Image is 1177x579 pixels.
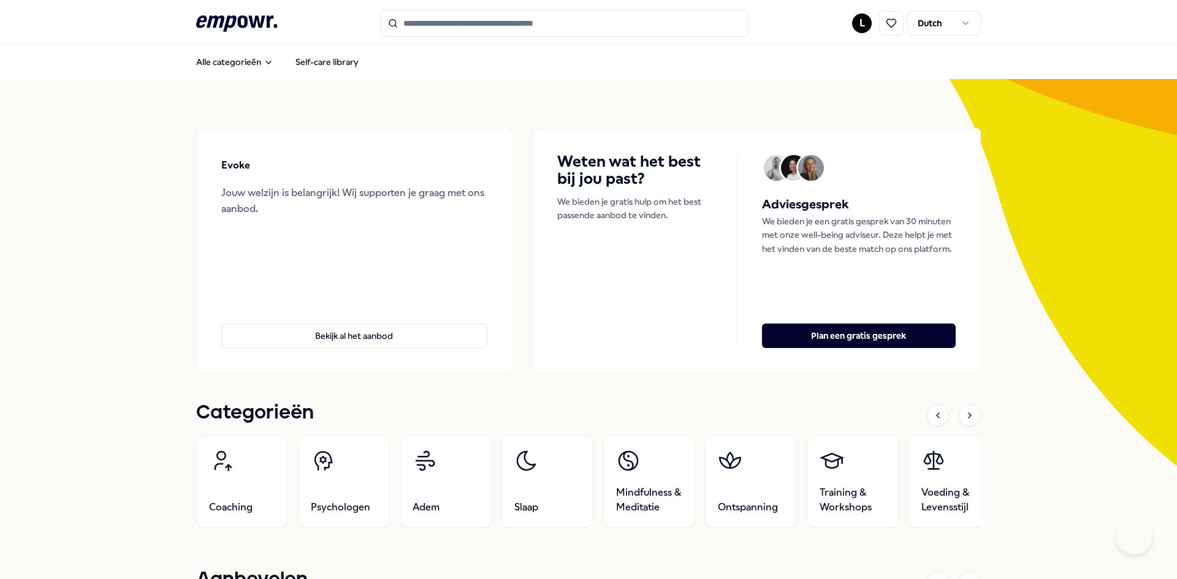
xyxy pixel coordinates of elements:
[762,324,956,348] button: Plan een gratis gesprek
[705,436,797,528] a: Ontspanning
[186,50,368,74] nav: Main
[798,155,824,181] img: Avatar
[196,398,314,428] h1: Categorieën
[852,13,872,33] button: L
[221,185,487,216] div: Jouw welzijn is belangrijk! Wij supporten je graag met ons aanbod.
[221,324,487,348] button: Bekijk al het aanbod
[762,214,956,255] p: We bieden je een gratis gesprek van 30 minuten met onze well-being adviseur. Deze helpt je met he...
[196,436,288,528] a: Coaching
[298,436,390,528] a: Psychologen
[501,436,593,528] a: Slaap
[381,10,748,37] input: Search for products, categories or subcategories
[764,155,790,181] img: Avatar
[311,500,370,515] span: Psychologen
[557,153,712,187] h4: Weten wat het best bij jou past?
[616,485,682,515] span: Mindfulness & Meditatie
[762,195,956,214] h5: Adviesgesprek
[921,485,988,515] span: Voeding & Levensstijl
[186,50,283,74] button: Alle categorieën
[1116,518,1152,554] iframe: Help Scout Beacon - Open
[221,304,487,348] a: Bekijk al het aanbod
[603,436,695,528] a: Mindfulness & Meditatie
[400,436,492,528] a: Adem
[557,195,712,222] p: We bieden je gratis hulp om het best passende aanbod te vinden.
[820,485,886,515] span: Training & Workshops
[781,155,807,181] img: Avatar
[718,500,778,515] span: Ontspanning
[908,436,1000,528] a: Voeding & Levensstijl
[221,157,250,173] p: Evoke
[209,500,253,515] span: Coaching
[514,500,538,515] span: Slaap
[807,436,899,528] a: Training & Workshops
[286,50,368,74] a: Self-care library
[413,500,440,515] span: Adem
